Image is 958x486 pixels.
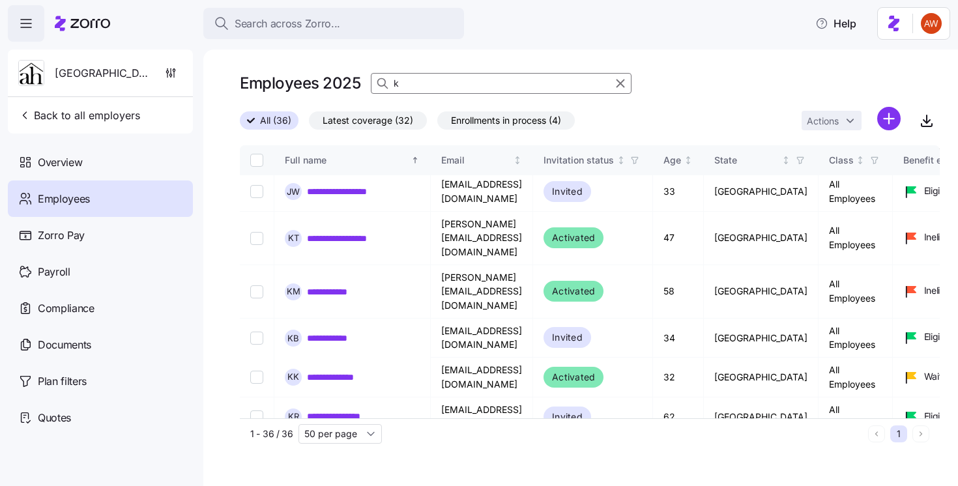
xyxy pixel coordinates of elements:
[18,107,140,123] span: Back to all employers
[240,73,360,93] h1: Employees 2025
[38,191,90,207] span: Employees
[544,153,614,167] div: Invitation status
[552,369,595,385] span: Activated
[287,373,299,382] span: K K
[38,337,91,353] span: Documents
[274,145,431,175] th: Full nameSorted ascending
[663,153,681,167] div: Age
[552,409,583,425] span: Invited
[819,212,893,265] td: All Employees
[704,358,819,397] td: [GEOGRAPHIC_DATA]
[250,185,263,198] input: Select record 12
[802,111,862,130] button: Actions
[8,144,193,180] a: Overview
[819,265,893,319] td: All Employees
[38,154,82,171] span: Overview
[203,8,464,39] button: Search across Zorro...
[8,217,193,253] a: Zorro Pay
[552,283,595,299] span: Activated
[287,187,300,195] span: J W
[13,102,145,128] button: Back to all employers
[714,153,779,167] div: State
[250,410,263,423] input: Select record 17
[921,13,942,34] img: 3c671664b44671044fa8929adf5007c6
[856,156,865,165] div: Not sorted
[323,112,413,129] span: Latest coverage (32)
[431,319,533,358] td: [EMAIL_ADDRESS][DOMAIN_NAME]
[250,154,263,167] input: Select all records
[819,319,893,358] td: All Employees
[431,212,533,265] td: [PERSON_NAME][EMAIL_ADDRESS][DOMAIN_NAME]
[38,300,94,317] span: Compliance
[250,331,263,344] input: Select record 15
[877,107,901,130] svg: add icon
[451,112,561,129] span: Enrollments in process (4)
[250,231,263,244] input: Select record 13
[819,145,893,175] th: ClassNot sorted
[287,287,300,296] span: K M
[653,319,704,358] td: 34
[371,73,631,94] input: Search Employees
[805,10,867,36] button: Help
[250,371,263,384] input: Select record 16
[431,397,533,436] td: [EMAIL_ADDRESS][DOMAIN_NAME]
[890,425,907,442] button: 1
[653,265,704,319] td: 58
[704,145,819,175] th: StateNot sorted
[704,265,819,319] td: [GEOGRAPHIC_DATA]
[552,184,583,199] span: Invited
[819,397,893,436] td: All Employees
[8,290,193,326] a: Compliance
[250,427,293,440] span: 1 - 36 / 36
[815,16,856,31] span: Help
[8,326,193,363] a: Documents
[819,358,893,397] td: All Employees
[287,334,299,342] span: K B
[55,65,149,81] span: [GEOGRAPHIC_DATA]
[431,265,533,319] td: [PERSON_NAME][EMAIL_ADDRESS][DOMAIN_NAME]
[441,153,511,167] div: Email
[653,358,704,397] td: 32
[8,180,193,217] a: Employees
[431,172,533,211] td: [EMAIL_ADDRESS][DOMAIN_NAME]
[285,153,409,167] div: Full name
[8,253,193,290] a: Payroll
[653,172,704,211] td: 33
[704,397,819,436] td: [GEOGRAPHIC_DATA]
[912,425,929,442] button: Next page
[653,212,704,265] td: 47
[235,16,340,32] span: Search across Zorro...
[38,227,85,244] span: Zorro Pay
[617,156,626,165] div: Not sorted
[431,358,533,397] td: [EMAIL_ADDRESS][DOMAIN_NAME]
[250,285,263,298] input: Select record 14
[513,156,522,165] div: Not sorted
[552,330,583,345] span: Invited
[38,373,87,390] span: Plan filters
[431,145,533,175] th: EmailNot sorted
[684,156,693,165] div: Not sorted
[38,264,70,280] span: Payroll
[781,156,791,165] div: Not sorted
[868,425,885,442] button: Previous page
[552,230,595,246] span: Activated
[533,145,653,175] th: Invitation statusNot sorted
[8,363,193,399] a: Plan filters
[704,319,819,358] td: [GEOGRAPHIC_DATA]
[807,117,839,126] span: Actions
[704,172,819,211] td: [GEOGRAPHIC_DATA]
[260,112,291,129] span: All (36)
[19,61,44,87] img: Employer logo
[829,153,854,167] div: Class
[653,397,704,436] td: 62
[38,410,71,426] span: Quotes
[288,234,299,242] span: K T
[819,172,893,211] td: All Employees
[653,145,704,175] th: AgeNot sorted
[288,412,299,421] span: K R
[411,156,420,165] div: Sorted ascending
[8,399,193,436] a: Quotes
[704,212,819,265] td: [GEOGRAPHIC_DATA]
